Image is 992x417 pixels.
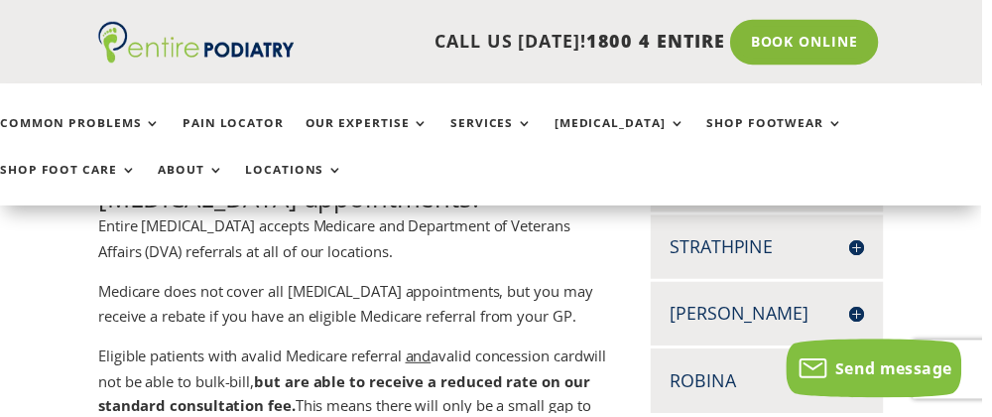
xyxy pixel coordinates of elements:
[298,30,733,56] p: CALL US [DATE]!
[678,372,873,397] h4: Robina
[844,361,962,383] span: Send message
[443,349,589,369] span: valid concession card
[99,282,614,347] p: Medicare does not cover all [MEDICAL_DATA] appointments, but you may receive a rebate if you have...
[714,117,852,160] a: Shop Footwear
[738,20,888,66] a: Book Online
[248,165,347,208] a: Locations
[560,117,692,160] a: [MEDICAL_DATA]
[99,22,298,64] img: logo (1)
[795,343,972,402] button: Send message
[99,216,614,282] p: Entire [MEDICAL_DATA] accepts Medicare and Department of Veterans Affairs (DVA) referrals at all ...
[160,165,226,208] a: About
[592,30,733,54] span: 1800 4 ENTIRE
[99,48,298,68] a: Entire Podiatry
[678,237,873,262] h4: Strathpine
[678,305,873,330] h4: [PERSON_NAME]
[410,349,435,369] span: and
[309,117,434,160] a: Our Expertise
[185,117,287,160] a: Pain Locator
[455,117,539,160] a: Services
[252,349,406,369] span: valid Medicare referral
